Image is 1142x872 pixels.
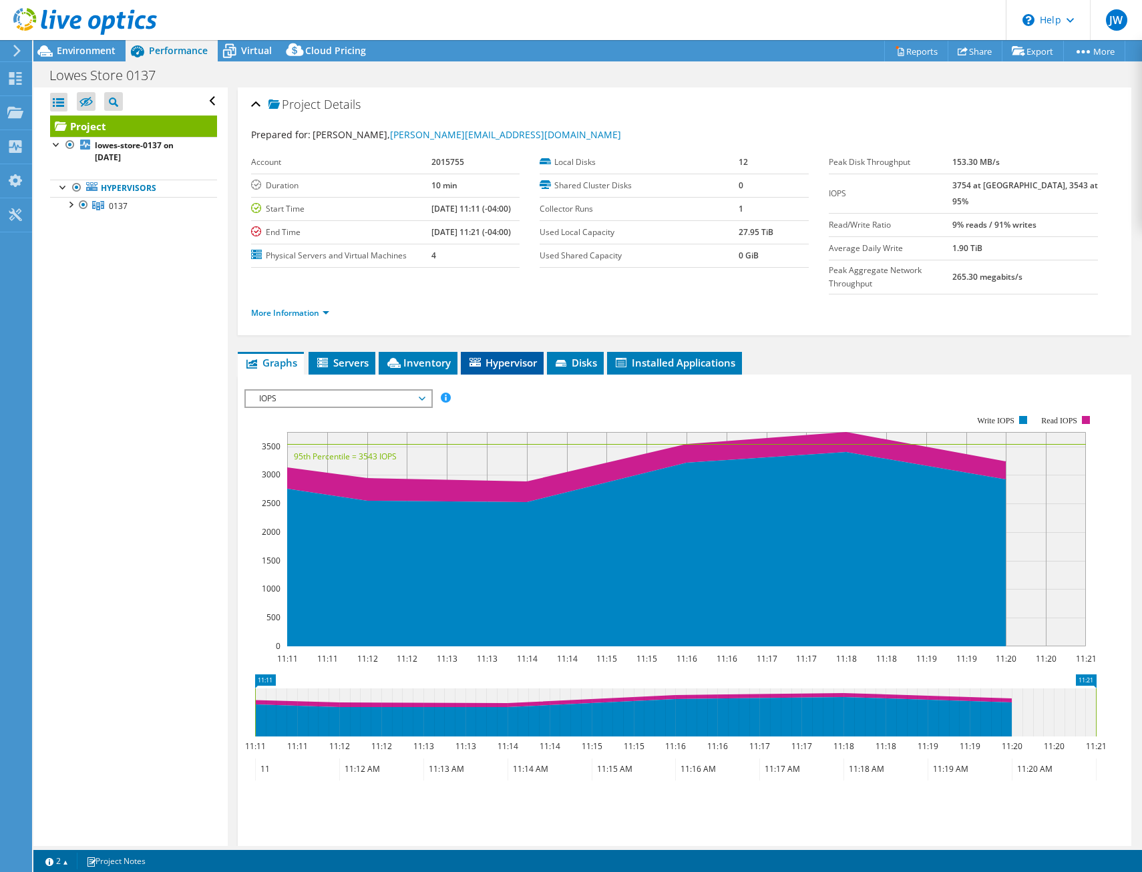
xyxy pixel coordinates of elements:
[835,653,856,664] text: 11:18
[50,137,217,166] a: lowes-store-0137 on [DATE]
[77,853,155,869] a: Project Notes
[959,740,980,752] text: 11:19
[262,526,280,537] text: 2000
[315,356,369,369] span: Servers
[276,653,297,664] text: 11:11
[952,219,1036,230] b: 9% reads / 91% writes
[268,98,321,112] span: Project
[884,41,948,61] a: Reports
[436,653,457,664] text: 11:13
[875,740,896,752] text: 11:18
[50,180,217,197] a: Hypervisors
[251,156,431,169] label: Account
[1035,653,1056,664] text: 11:20
[1063,41,1125,61] a: More
[540,249,739,262] label: Used Shared Capacity
[1001,740,1022,752] text: 11:20
[149,44,208,57] span: Performance
[829,264,952,290] label: Peak Aggregate Network Throughput
[739,226,773,238] b: 27.95 TiB
[1075,653,1096,664] text: 11:21
[329,740,349,752] text: 11:12
[251,307,329,318] a: More Information
[252,391,424,407] span: IOPS
[539,740,560,752] text: 11:14
[266,612,280,623] text: 500
[385,356,451,369] span: Inventory
[540,179,739,192] label: Shared Cluster Disks
[952,242,982,254] b: 1.90 TiB
[287,740,307,752] text: 11:11
[251,179,431,192] label: Duration
[324,96,361,112] span: Details
[57,44,116,57] span: Environment
[664,740,685,752] text: 11:16
[357,653,377,664] text: 11:12
[431,156,464,168] b: 2015755
[251,202,431,216] label: Start Time
[739,156,748,168] b: 12
[251,128,311,141] label: Prepared for:
[431,226,511,238] b: [DATE] 11:21 (-04:00)
[109,200,128,212] span: 0137
[952,271,1022,282] b: 265.30 megabits/s
[952,180,1098,207] b: 3754 at [GEOGRAPHIC_DATA], 3543 at 95%
[540,156,739,169] label: Local Disks
[467,356,537,369] span: Hypervisor
[676,653,697,664] text: 11:16
[431,180,457,191] b: 10 min
[540,202,739,216] label: Collector Runs
[244,740,265,752] text: 11:11
[497,740,518,752] text: 11:14
[829,218,952,232] label: Read/Write Ratio
[829,156,952,169] label: Peak Disk Throughput
[739,180,743,191] b: 0
[917,740,938,752] text: 11:19
[1041,416,1077,425] text: Read IOPS
[276,640,280,652] text: 0
[1085,740,1106,752] text: 11:21
[916,653,936,664] text: 11:19
[791,740,811,752] text: 11:17
[431,250,436,261] b: 4
[581,740,602,752] text: 11:15
[956,653,976,664] text: 11:19
[516,653,537,664] text: 11:14
[476,653,497,664] text: 11:13
[739,203,743,214] b: 1
[795,653,816,664] text: 11:17
[623,740,644,752] text: 11:15
[739,250,759,261] b: 0 GiB
[554,356,597,369] span: Disks
[251,226,431,239] label: End Time
[305,44,366,57] span: Cloud Pricing
[262,441,280,452] text: 3500
[396,653,417,664] text: 11:12
[241,44,272,57] span: Virtual
[1106,9,1127,31] span: JW
[995,653,1016,664] text: 11:20
[43,68,176,83] h1: Lowes Store 0137
[317,653,337,664] text: 11:11
[636,653,656,664] text: 11:15
[707,740,727,752] text: 11:16
[1022,14,1034,26] svg: \n
[716,653,737,664] text: 11:16
[614,356,735,369] span: Installed Applications
[413,740,433,752] text: 11:13
[833,740,853,752] text: 11:18
[262,583,280,594] text: 1000
[36,853,77,869] a: 2
[390,128,621,141] a: [PERSON_NAME][EMAIL_ADDRESS][DOMAIN_NAME]
[876,653,896,664] text: 11:18
[50,197,217,214] a: 0137
[596,653,616,664] text: 11:15
[749,740,769,752] text: 11:17
[540,226,739,239] label: Used Local Capacity
[556,653,577,664] text: 11:14
[756,653,777,664] text: 11:17
[829,187,952,200] label: IOPS
[262,555,280,566] text: 1500
[244,845,403,872] h2: Advanced Graph Controls
[952,156,1000,168] b: 153.30 MB/s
